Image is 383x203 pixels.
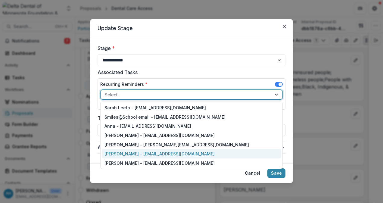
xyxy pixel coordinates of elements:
[102,122,282,131] div: Anna - [EMAIL_ADDRESS][DOMAIN_NAME]
[98,144,281,151] span: Advanced Configuration
[267,168,285,178] button: Save
[100,81,148,87] label: Recurring Reminders
[98,114,282,122] label: Task Due Date
[90,19,293,37] header: Update Stage
[241,168,264,178] button: Cancel
[98,141,285,153] button: Advanced Configuration
[102,140,282,149] div: [PERSON_NAME] - [PERSON_NAME][EMAIL_ADDRESS][DOMAIN_NAME]
[98,45,282,52] label: Stage
[102,112,282,122] div: Smiles@School email - [EMAIL_ADDRESS][DOMAIN_NAME]
[279,22,289,31] button: Close
[102,131,282,140] div: [PERSON_NAME] - [EMAIL_ADDRESS][DOMAIN_NAME]
[98,69,282,76] label: Associated Tasks
[102,149,282,158] div: [PERSON_NAME] - [EMAIL_ADDRESS][DOMAIN_NAME]
[102,103,282,112] div: Sarah Leeth - [EMAIL_ADDRESS][DOMAIN_NAME]
[102,158,282,168] div: [PERSON_NAME] - [EMAIL_ADDRESS][DOMAIN_NAME]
